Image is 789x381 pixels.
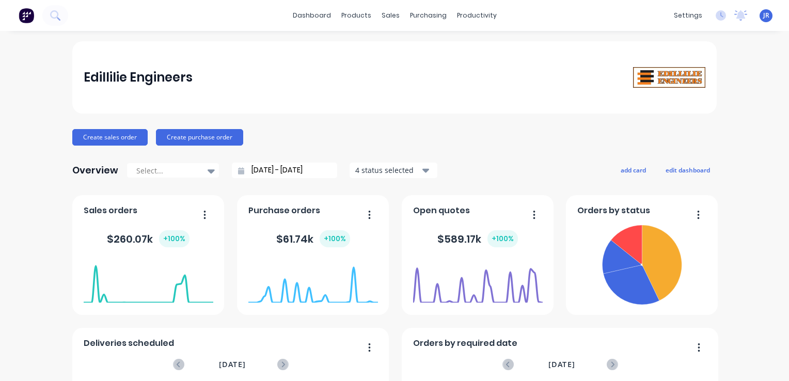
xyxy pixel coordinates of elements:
div: sales [376,8,405,23]
div: + 100 % [320,230,350,247]
div: $ 61.74k [276,230,350,247]
div: Overview [72,160,118,181]
div: purchasing [405,8,452,23]
div: Edillilie Engineers [84,67,193,88]
img: Edillilie Engineers [633,67,705,88]
div: $ 260.07k [107,230,190,247]
button: Create purchase order [156,129,243,146]
span: [DATE] [219,359,246,370]
div: settings [669,8,707,23]
div: products [336,8,376,23]
span: Sales orders [84,204,137,217]
button: Create sales order [72,129,148,146]
div: 4 status selected [355,165,420,176]
a: dashboard [288,8,336,23]
div: productivity [452,8,502,23]
button: 4 status selected [350,163,437,178]
div: + 100 % [487,230,518,247]
div: $ 589.17k [437,230,518,247]
div: + 100 % [159,230,190,247]
img: Factory [19,8,34,23]
span: [DATE] [548,359,575,370]
span: Orders by required date [413,337,517,350]
button: add card [614,163,653,177]
span: Open quotes [413,204,470,217]
span: JR [763,11,769,20]
button: edit dashboard [659,163,717,177]
span: Orders by status [577,204,650,217]
span: Purchase orders [248,204,320,217]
